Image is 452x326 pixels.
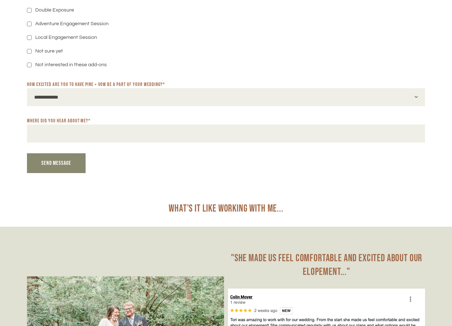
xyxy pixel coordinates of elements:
label: Adventure Engagement Session [35,19,109,29]
label: Local Engagement Session [35,32,97,42]
label: How excited are you to have Pine + Vow be a part of your wedding? [27,81,165,88]
label: Not sure yet [35,46,63,56]
span: "She made us feel comfortable and excited about our elopement..." [231,252,424,278]
label: Not interested in these add-ons [35,60,107,70]
label: Double Exposure [35,5,74,15]
button: Send Message [27,153,86,173]
label: Where did you hear about me? [27,118,91,124]
span: Send Message [41,160,71,167]
h2: What's it like working with me... [27,202,425,216]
